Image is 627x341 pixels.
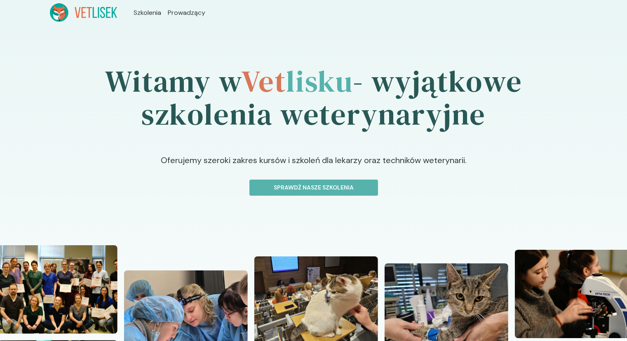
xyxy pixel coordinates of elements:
a: Prowadzący [168,8,205,18]
h1: Witamy w - wyjątkowe szkolenia weterynaryjne [50,42,578,154]
button: Sprawdź nasze szkolenia [249,180,378,196]
p: Oferujemy szeroki zakres kursów i szkoleń dla lekarzy oraz techników weterynarii. [105,154,523,180]
a: Szkolenia [134,8,161,18]
span: Vet [241,61,286,102]
span: lisku [286,61,353,102]
p: Sprawdź nasze szkolenia [256,183,371,192]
